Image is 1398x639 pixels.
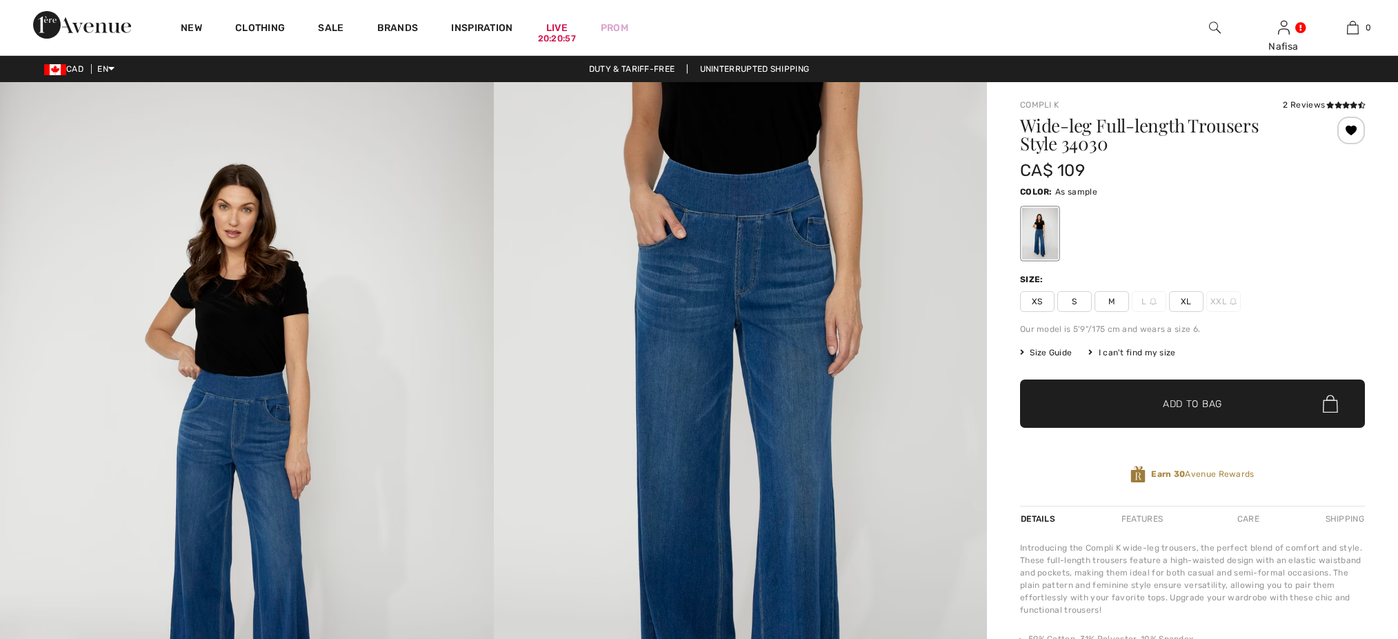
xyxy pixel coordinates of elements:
[1132,291,1166,312] span: L
[1020,161,1085,180] span: CA$ 109
[1095,291,1129,312] span: M
[235,22,285,37] a: Clothing
[1088,346,1175,359] div: I can't find my size
[1020,380,1365,428] button: Add to Bag
[377,22,419,37] a: Brands
[44,64,66,75] img: Canadian Dollar
[1110,507,1175,531] div: Features
[1020,323,1365,335] div: Our model is 5'9"/175 cm and wears a size 6.
[1020,187,1052,197] span: Color:
[1206,291,1241,312] span: XXL
[1322,507,1365,531] div: Shipping
[1278,21,1290,34] a: Sign In
[1230,298,1237,305] img: ring-m.svg
[538,32,576,46] div: 20:20:57
[1366,21,1371,34] span: 0
[1130,465,1146,484] img: Avenue Rewards
[1209,19,1221,36] img: search the website
[601,21,628,35] a: Prom
[1319,19,1386,36] a: 0
[1020,100,1059,110] a: Compli K
[546,21,568,35] a: Live20:20:57
[1020,273,1046,286] div: Size:
[1347,19,1359,36] img: My Bag
[318,22,343,37] a: Sale
[1022,208,1058,259] div: As sample
[1151,469,1185,479] strong: Earn 30
[1250,39,1317,54] div: Nafisa
[1323,395,1338,413] img: Bag.svg
[33,11,131,39] img: 1ère Avenue
[1278,19,1290,36] img: My Info
[1020,542,1365,616] div: Introducing the Compli K wide-leg trousers, the perfect blend of comfort and style. These full-le...
[451,22,512,37] span: Inspiration
[1055,187,1097,197] span: As sample
[1020,507,1059,531] div: Details
[1283,99,1365,111] div: 2 Reviews
[1226,507,1271,531] div: Care
[1057,291,1092,312] span: S
[1151,468,1254,480] span: Avenue Rewards
[1020,117,1308,153] h1: Wide-leg Full-length Trousers Style 34030
[97,64,114,74] span: EN
[1020,291,1055,312] span: XS
[1169,291,1204,312] span: XL
[44,64,89,74] span: CAD
[1150,298,1157,305] img: ring-m.svg
[1020,346,1072,359] span: Size Guide
[181,22,202,37] a: New
[1163,397,1222,411] span: Add to Bag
